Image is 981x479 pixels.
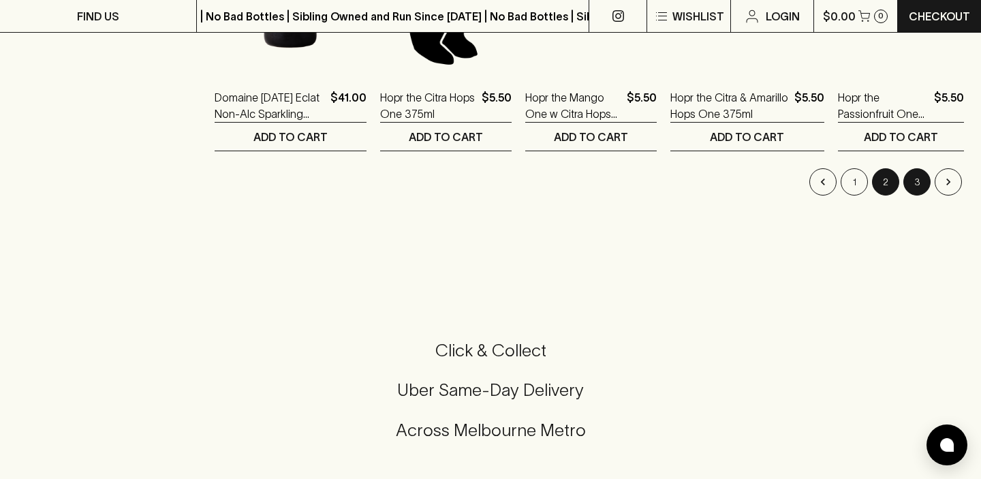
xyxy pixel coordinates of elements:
h5: Click & Collect [16,339,965,362]
p: ADD TO CART [554,129,628,145]
p: $41.00 [330,89,367,122]
p: ADD TO CART [409,129,483,145]
button: Go to page 3 [903,168,931,196]
button: page 2 [872,168,899,196]
button: Go to previous page [809,168,837,196]
p: ADD TO CART [710,129,784,145]
p: $5.50 [934,89,964,122]
p: Wishlist [672,8,724,25]
a: Hopr the Mango One w Citra Hops 375ml [525,89,621,122]
a: Domaine [DATE] Eclat Non-Alc Sparkling [GEOGRAPHIC_DATA] [215,89,325,122]
a: Hopr the Citra Hops One 375ml [380,89,476,122]
a: Hopr the Citra & Amarillo Hops One 375ml [670,89,789,122]
p: ADD TO CART [864,129,938,145]
button: Go to page 1 [841,168,868,196]
button: ADD TO CART [525,123,657,151]
p: $5.50 [794,89,824,122]
a: Hopr the Passionfruit One w Galaxy Hops 375ml [838,89,929,122]
p: FIND US [77,8,119,25]
button: ADD TO CART [670,123,824,151]
button: Go to next page [935,168,962,196]
p: $0.00 [823,8,856,25]
p: $5.50 [482,89,512,122]
button: ADD TO CART [380,123,512,151]
p: Login [766,8,800,25]
h5: Across Melbourne Metro [16,419,965,442]
p: 0 [878,12,884,20]
button: ADD TO CART [215,123,367,151]
p: $5.50 [627,89,657,122]
p: ADD TO CART [253,129,328,145]
h5: Uber Same-Day Delivery [16,379,965,401]
nav: pagination navigation [215,168,964,196]
img: bubble-icon [940,438,954,452]
button: ADD TO CART [838,123,964,151]
p: Checkout [909,8,970,25]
